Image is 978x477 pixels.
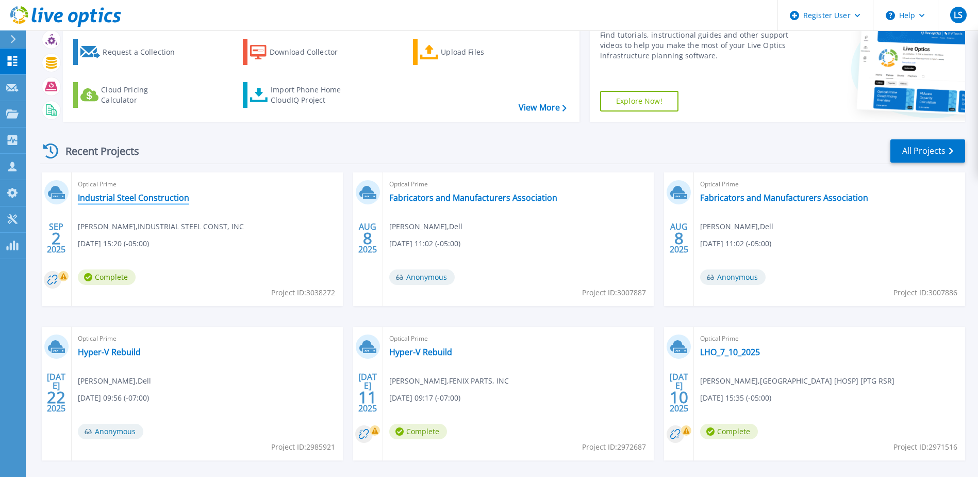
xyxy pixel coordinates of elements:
[389,424,447,439] span: Complete
[700,392,771,404] span: [DATE] 15:35 (-05:00)
[270,42,352,62] div: Download Collector
[670,393,688,402] span: 10
[700,424,758,439] span: Complete
[893,441,957,453] span: Project ID: 2971516
[78,221,244,232] span: [PERSON_NAME] , INDUSTRIAL STEEL CONST, INC
[389,392,460,404] span: [DATE] 09:17 (-07:00)
[271,287,335,298] span: Project ID: 3038272
[271,441,335,453] span: Project ID: 2985921
[441,42,523,62] div: Upload Files
[700,193,868,203] a: Fabricators and Manufacturers Association
[73,39,188,65] a: Request a Collection
[389,238,460,249] span: [DATE] 11:02 (-05:00)
[700,221,773,232] span: [PERSON_NAME] , Dell
[358,393,377,402] span: 11
[669,374,689,411] div: [DATE] 2025
[78,375,151,387] span: [PERSON_NAME] , Dell
[78,392,149,404] span: [DATE] 09:56 (-07:00)
[46,219,66,257] div: SEP 2025
[103,42,185,62] div: Request a Collection
[582,441,646,453] span: Project ID: 2972687
[358,374,377,411] div: [DATE] 2025
[46,374,66,411] div: [DATE] 2025
[389,193,557,203] a: Fabricators and Manufacturers Association
[389,333,648,344] span: Optical Prime
[700,375,894,387] span: [PERSON_NAME] , [GEOGRAPHIC_DATA] [HOSP] [PTG RSR]
[389,375,509,387] span: [PERSON_NAME] , FENIX PARTS, INC
[271,85,351,105] div: Import Phone Home CloudIQ Project
[52,234,61,243] span: 2
[669,219,689,257] div: AUG 2025
[700,269,766,285] span: Anonymous
[389,269,455,285] span: Anonymous
[78,333,337,344] span: Optical Prime
[47,393,65,402] span: 22
[78,269,136,285] span: Complete
[519,103,567,113] a: View More
[674,234,684,243] span: 8
[78,424,143,439] span: Anonymous
[40,138,153,164] div: Recent Projects
[363,234,372,243] span: 8
[700,347,760,357] a: LHO_7_10_2025
[600,91,678,112] a: Explore Now!
[243,39,358,65] a: Download Collector
[389,179,648,190] span: Optical Prime
[389,347,452,357] a: Hyper-V Rebuild
[358,219,377,257] div: AUG 2025
[78,179,337,190] span: Optical Prime
[890,139,965,163] a: All Projects
[700,179,959,190] span: Optical Prime
[582,287,646,298] span: Project ID: 3007887
[700,333,959,344] span: Optical Prime
[73,82,188,108] a: Cloud Pricing Calculator
[700,238,771,249] span: [DATE] 11:02 (-05:00)
[78,347,141,357] a: Hyper-V Rebuild
[600,30,791,61] div: Find tutorials, instructional guides and other support videos to help you make the most of your L...
[893,287,957,298] span: Project ID: 3007886
[101,85,184,105] div: Cloud Pricing Calculator
[78,193,189,203] a: Industrial Steel Construction
[413,39,528,65] a: Upload Files
[389,221,462,232] span: [PERSON_NAME] , Dell
[78,238,149,249] span: [DATE] 15:20 (-05:00)
[954,11,963,19] span: LS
